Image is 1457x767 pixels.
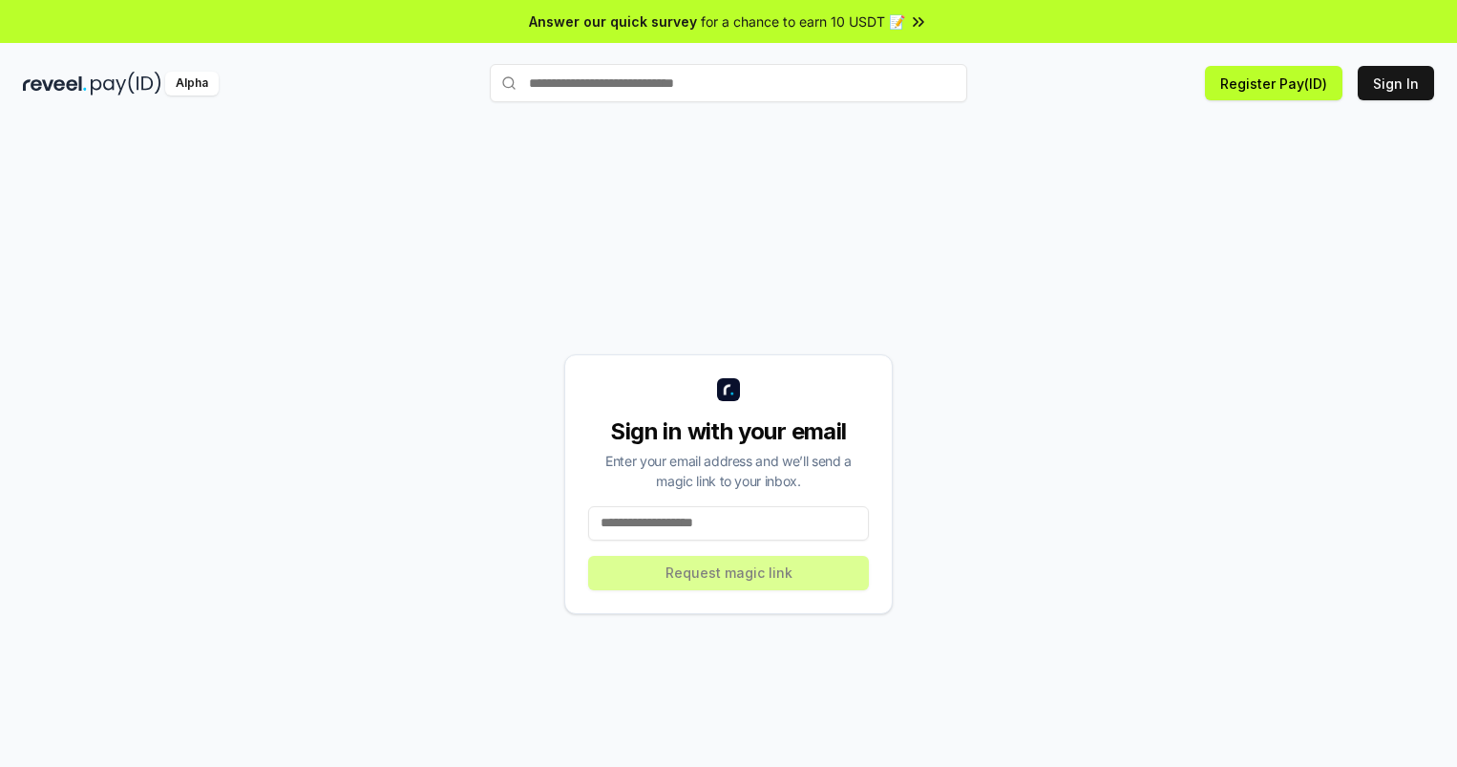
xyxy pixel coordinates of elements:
button: Sign In [1358,66,1434,100]
img: reveel_dark [23,72,87,96]
img: logo_small [717,378,740,401]
div: Alpha [165,72,219,96]
img: pay_id [91,72,161,96]
span: Answer our quick survey [529,11,697,32]
div: Sign in with your email [588,416,869,447]
div: Enter your email address and we’ll send a magic link to your inbox. [588,451,869,491]
span: for a chance to earn 10 USDT 📝 [701,11,905,32]
button: Register Pay(ID) [1205,66,1342,100]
